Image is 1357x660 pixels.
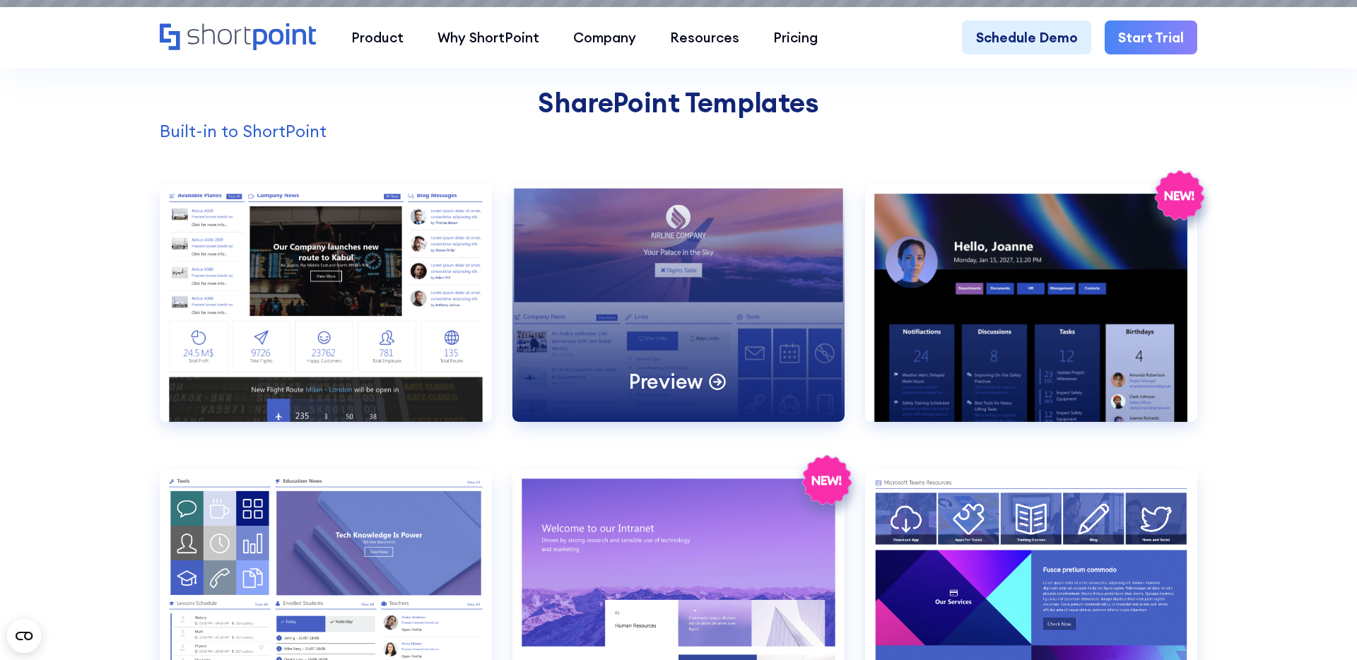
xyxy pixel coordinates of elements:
[160,87,1198,119] h2: SharePoint Templates
[160,184,492,449] a: Airlines 1
[160,23,317,53] a: Home
[629,368,703,394] p: Preview
[437,28,539,48] div: Why ShortPoint
[421,20,556,54] a: Why ShortPoint
[773,28,818,48] div: Pricing
[160,118,1198,143] p: Built-in to ShortPoint
[865,184,1197,449] a: Communication
[1105,20,1197,54] a: Start Trial
[962,20,1091,54] a: Schedule Demo
[756,20,835,54] a: Pricing
[334,20,421,54] a: Product
[7,619,41,653] button: Open CMP widget
[1286,592,1357,660] iframe: Chat Widget
[276,385,350,411] p: Preview
[556,20,653,54] a: Company
[351,28,404,48] div: Product
[573,28,636,48] div: Company
[653,20,756,54] a: Resources
[512,184,845,449] a: Airlines 2Preview
[982,385,1055,411] p: Preview
[670,28,739,48] div: Resources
